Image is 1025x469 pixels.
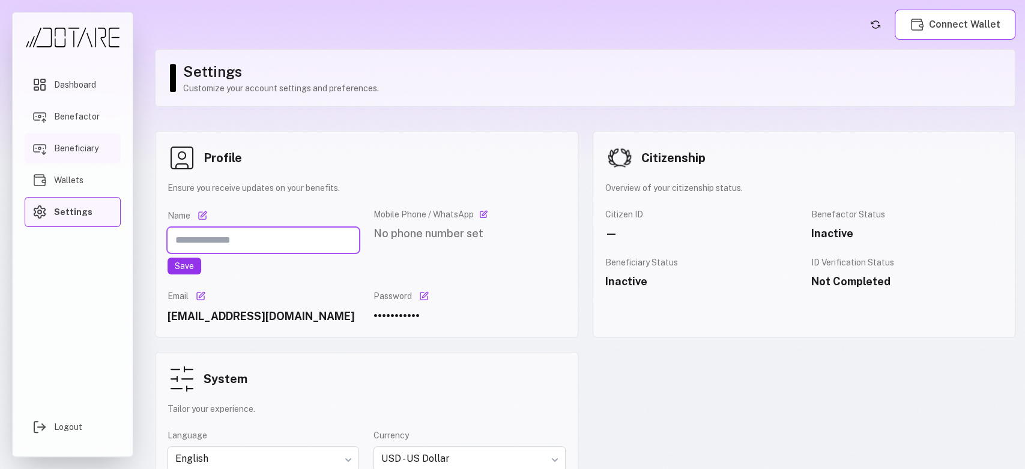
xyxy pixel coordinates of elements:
[54,142,98,154] span: Beneficiary
[54,174,83,186] span: Wallets
[605,256,797,268] label: Beneficiary Status
[168,290,189,302] label: Email
[168,182,566,194] p: Ensure you receive updates on your benefits.
[373,227,483,240] span: No phone number set
[168,210,190,222] label: Name
[641,150,706,166] h2: Citizenship
[183,62,1003,81] h1: Settings
[910,17,924,32] img: Wallets
[381,452,557,466] span: USD - US Dollar
[168,258,201,274] button: Save
[54,79,96,91] span: Dashboard
[895,10,1015,40] button: Connect Wallet
[417,289,431,303] button: Edit
[168,308,359,325] div: [EMAIL_ADDRESS][DOMAIN_NAME]
[25,27,121,48] img: Dotare Logo
[373,308,565,325] div: •••••••••••
[866,15,885,34] button: Refresh account status
[54,421,82,433] span: Logout
[605,273,797,290] div: Inactive
[204,371,247,387] h2: System
[168,144,196,172] img: Profile
[373,208,474,220] label: Mobile Phone / WhatsApp
[811,273,1003,290] div: Not Completed
[204,150,242,166] h2: Profile
[195,208,210,223] button: Edit
[168,429,359,441] label: Language
[605,225,797,242] div: —
[605,208,797,220] label: Citizen ID
[811,256,894,268] label: ID Verification Status
[605,182,1003,194] p: Overview of your citizenship status.
[32,109,47,124] img: Benefactor
[605,144,634,172] img: Laurel
[168,365,196,393] img: System
[183,82,1003,94] p: Customize your account settings and preferences.
[811,225,1003,242] div: Inactive
[193,289,208,303] button: Edit
[54,206,92,218] span: Settings
[32,173,47,187] img: Wallets
[54,110,100,123] span: Benefactor
[168,403,566,415] p: Tailor your experience.
[32,141,47,156] img: Beneficiary
[175,452,351,466] span: English
[811,208,1003,220] label: Benefactor Status
[373,290,412,302] label: Password
[373,429,565,441] label: Currency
